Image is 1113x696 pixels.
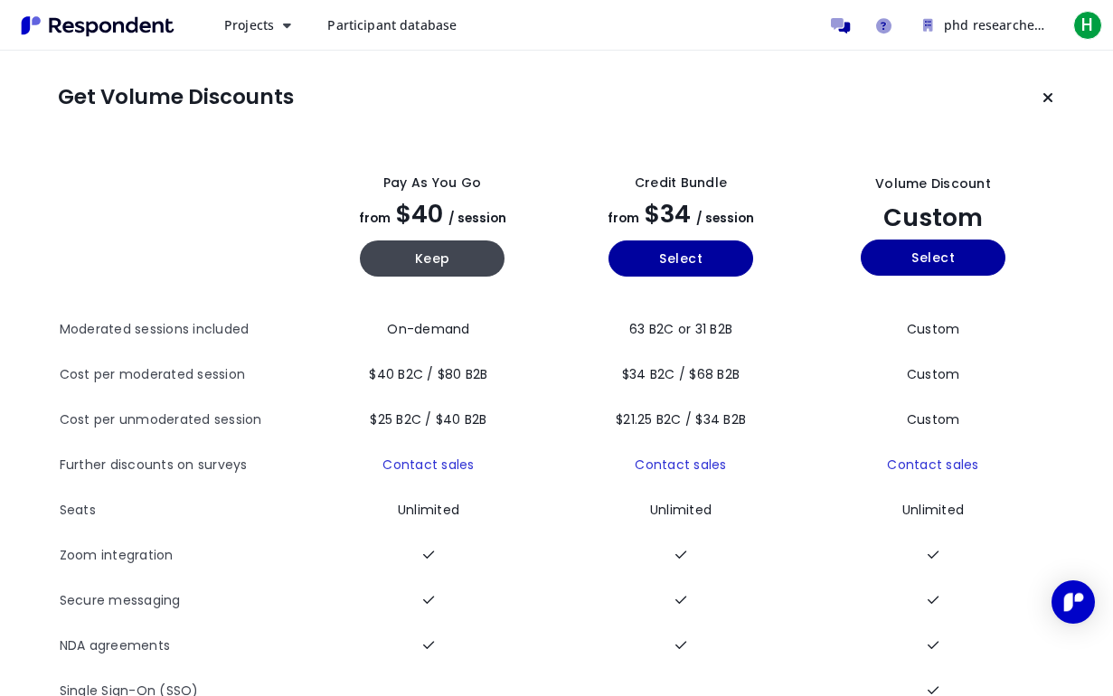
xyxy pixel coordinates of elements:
[370,410,486,428] span: $25 B2C / $40 B2B
[1052,580,1095,624] div: Open Intercom Messenger
[210,9,306,42] button: Projects
[327,16,457,33] span: Participant database
[622,365,740,383] span: $34 B2C / $68 B2B
[696,210,754,227] span: / session
[60,533,308,578] th: Zoom integration
[865,7,901,43] a: Help and support
[887,456,978,474] a: Contact sales
[60,578,308,624] th: Secure messaging
[60,488,308,533] th: Seats
[608,240,753,277] button: Select yearly basic plan
[1070,9,1106,42] button: H
[387,320,469,338] span: On-demand
[883,201,983,234] span: Custom
[224,16,274,33] span: Projects
[875,174,991,193] div: Volume Discount
[60,353,308,398] th: Cost per moderated session
[629,320,732,338] span: 63 B2C or 31 B2B
[944,16,1078,33] span: phd researcher Team
[60,443,308,488] th: Further discounts on surveys
[1073,11,1102,40] span: H
[907,410,960,428] span: Custom
[58,85,294,110] h1: Get Volume Discounts
[635,456,726,474] a: Contact sales
[1030,80,1066,116] button: Keep current plan
[650,501,712,519] span: Unlimited
[60,398,308,443] th: Cost per unmoderated session
[396,197,443,230] span: $40
[635,174,727,193] div: Credit Bundle
[369,365,487,383] span: $40 B2C / $80 B2B
[616,410,746,428] span: $21.25 B2C / $34 B2B
[907,365,960,383] span: Custom
[398,501,459,519] span: Unlimited
[909,9,1062,42] button: phd researcher Team
[822,7,858,43] a: Message participants
[60,307,308,353] th: Moderated sessions included
[448,210,506,227] span: / session
[861,240,1005,276] button: Select yearly custom_static plan
[902,501,964,519] span: Unlimited
[608,210,639,227] span: from
[382,456,474,474] a: Contact sales
[383,174,481,193] div: Pay as you go
[907,320,960,338] span: Custom
[60,624,308,669] th: NDA agreements
[360,240,505,277] button: Keep current yearly payg plan
[313,9,471,42] a: Participant database
[645,197,691,230] span: $34
[14,11,181,41] img: Respondent
[359,210,391,227] span: from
